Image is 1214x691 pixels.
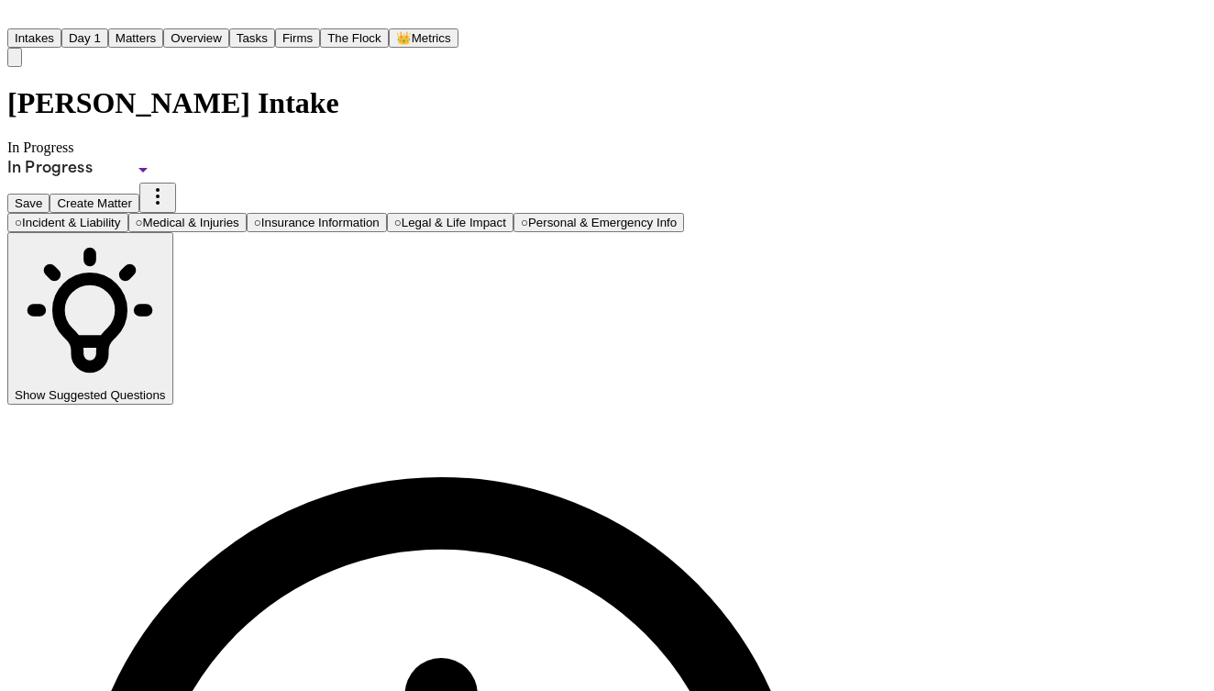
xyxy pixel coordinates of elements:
a: Home [7,12,29,28]
a: Intakes [7,29,61,45]
button: Day 1 [61,28,108,48]
button: Tasks [229,28,275,48]
span: ○ [394,216,402,229]
button: Save [7,194,50,213]
button: Matters [108,28,163,48]
button: Go to Personal & Emergency Info [513,213,684,232]
a: Tasks [229,29,275,45]
a: Matters [108,29,163,45]
button: Go to Insurance Information [247,213,387,232]
a: Overview [163,29,229,45]
span: crown [396,31,412,45]
span: ○ [254,216,261,229]
span: Metrics [412,31,451,45]
button: More actions [139,183,176,213]
button: Go to Incident & Liability [7,213,128,232]
span: Incident & Liability [22,216,120,229]
img: Finch Logo [7,7,29,25]
span: In Progress [7,162,93,176]
span: Personal & Emergency Info [528,216,677,229]
span: ○ [521,216,528,229]
button: The Flock [320,28,389,48]
span: Medical & Injuries [143,216,239,229]
h1: [PERSON_NAME] Intake [7,86,875,120]
span: Insurance Information [261,216,380,229]
button: Go to Legal & Life Impact [387,213,513,232]
button: Intakes [7,28,61,48]
button: Show Suggested Questions [7,232,173,406]
button: Go to Medical & Injuries [128,213,247,232]
button: crownMetrics [389,28,458,48]
button: Overview [163,28,229,48]
span: ○ [15,216,22,229]
span: Legal & Life Impact [402,216,506,229]
button: Create Matter [50,194,138,213]
div: Update intake status [7,157,154,183]
a: crownMetrics [389,29,458,45]
span: In Progress [7,139,73,155]
button: Firms [275,28,320,48]
a: The Flock [320,29,389,45]
a: Day 1 [61,29,108,45]
a: Firms [275,29,320,45]
span: ○ [136,216,143,229]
